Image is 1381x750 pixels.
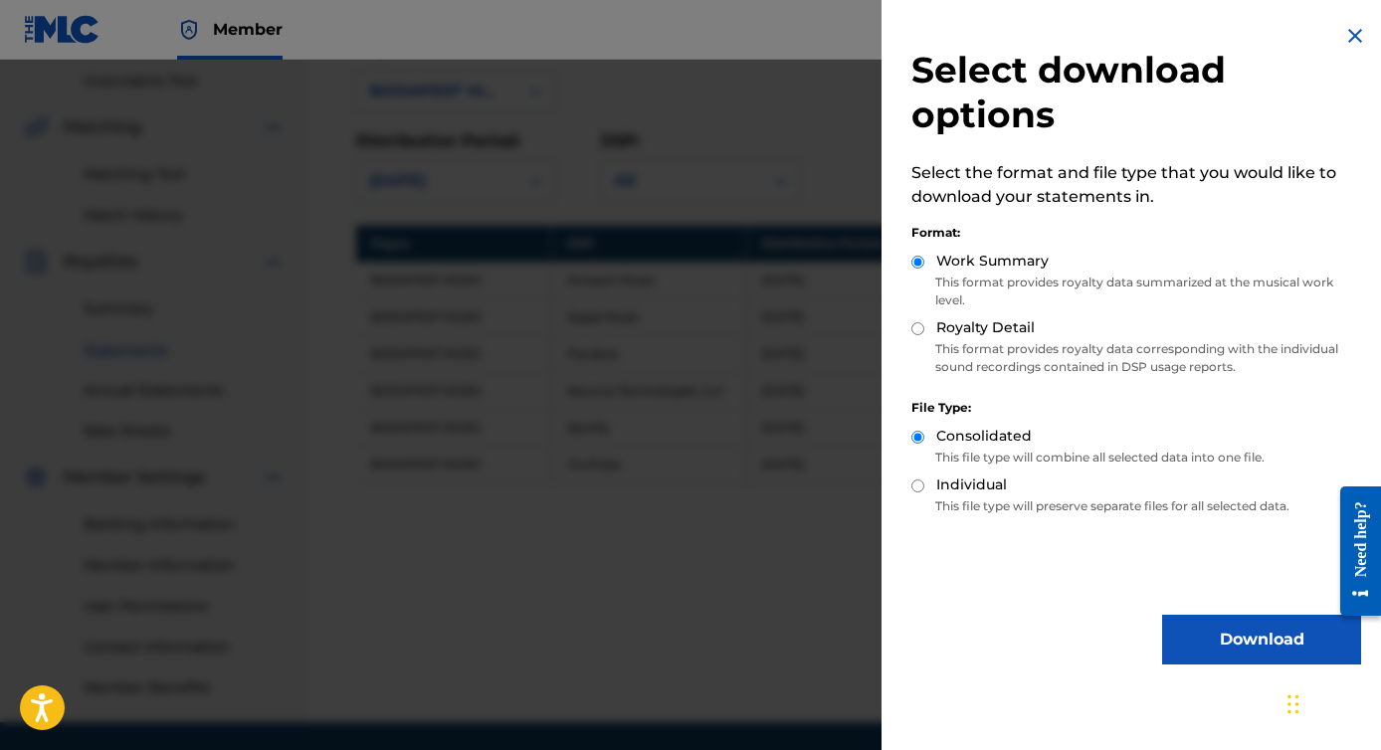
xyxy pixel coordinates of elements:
[936,474,1007,495] label: Individual
[911,161,1361,209] p: Select the format and file type that you would like to download your statements in.
[1162,615,1361,664] button: Download
[177,18,201,42] img: Top Rightsholder
[936,251,1049,272] label: Work Summary
[936,317,1035,338] label: Royalty Detail
[911,449,1361,467] p: This file type will combine all selected data into one file.
[1325,471,1381,632] iframe: Resource Center
[1282,655,1381,750] iframe: Chat Widget
[936,426,1032,447] label: Consolidated
[911,48,1361,137] h2: Select download options
[1287,674,1299,734] div: Drag
[213,18,283,41] span: Member
[911,274,1361,309] p: This format provides royalty data summarized at the musical work level.
[24,15,100,44] img: MLC Logo
[911,399,1361,417] div: File Type:
[911,497,1361,515] p: This file type will preserve separate files for all selected data.
[911,224,1361,242] div: Format:
[911,340,1361,376] p: This format provides royalty data corresponding with the individual sound recordings contained in...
